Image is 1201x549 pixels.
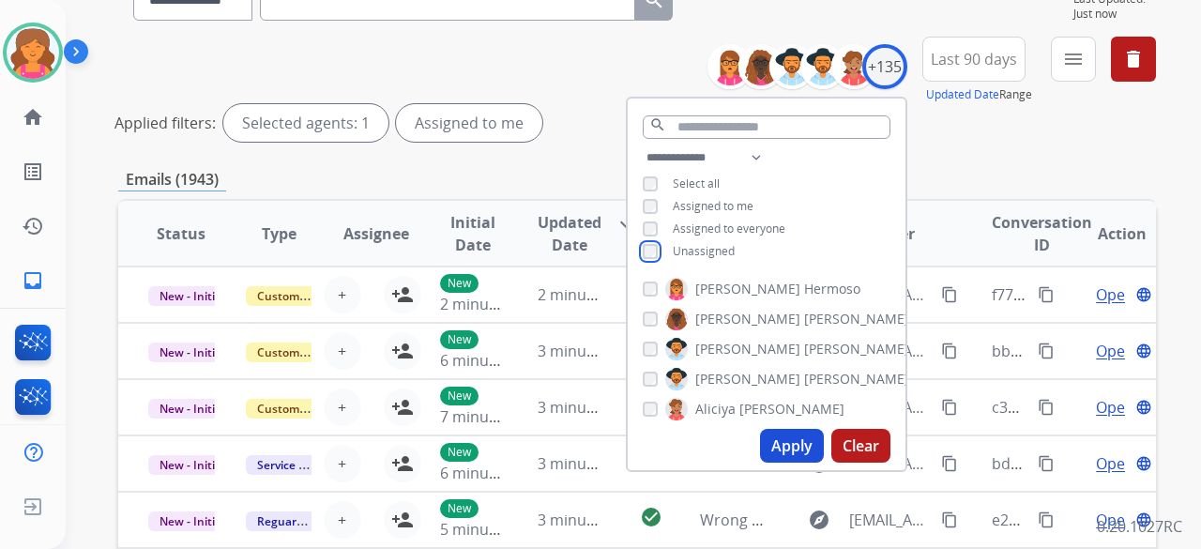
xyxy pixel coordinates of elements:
[440,387,479,405] p: New
[22,160,44,183] mat-icon: list_alt
[673,243,735,259] span: Unassigned
[926,87,999,102] button: Updated Date
[1038,399,1055,416] mat-icon: content_copy
[391,509,414,531] mat-icon: person_add
[338,396,346,419] span: +
[391,283,414,306] mat-icon: person_add
[343,222,409,245] span: Assignee
[941,511,958,528] mat-icon: content_copy
[440,350,540,371] span: 6 minutes ago
[324,389,361,426] button: +
[440,330,479,349] p: New
[695,340,800,358] span: [PERSON_NAME]
[849,509,930,531] span: [EMAIL_ADDRESS][DOMAIN_NAME]
[1096,283,1134,306] span: Open
[992,211,1092,256] span: Conversation ID
[22,106,44,129] mat-icon: home
[941,286,958,303] mat-icon: content_copy
[695,310,800,328] span: [PERSON_NAME]
[804,280,860,298] span: Hermoso
[804,340,909,358] span: [PERSON_NAME]
[114,112,216,134] p: Applied filters:
[673,221,785,236] span: Assigned to everyone
[649,116,666,133] mat-icon: search
[538,284,638,305] span: 2 minutes ago
[440,406,540,427] span: 7 minutes ago
[7,26,59,79] img: avatar
[538,397,638,418] span: 3 minutes ago
[22,215,44,237] mat-icon: history
[440,519,540,540] span: 5 minutes ago
[926,86,1032,102] span: Range
[1135,455,1152,472] mat-icon: language
[440,274,479,293] p: New
[804,370,909,389] span: [PERSON_NAME]
[695,370,800,389] span: [PERSON_NAME]
[391,340,414,362] mat-icon: person_add
[831,429,890,463] button: Clear
[246,511,331,531] span: Reguard CS
[804,310,909,328] span: [PERSON_NAME]
[1135,511,1152,528] mat-icon: language
[246,286,368,306] span: Customer Support
[760,429,824,463] button: Apply
[1038,343,1055,359] mat-icon: content_copy
[148,343,236,362] span: New - Initial
[157,222,205,245] span: Status
[324,445,361,482] button: +
[118,168,226,191] p: Emails (1943)
[1135,343,1152,359] mat-icon: language
[391,452,414,475] mat-icon: person_add
[148,511,236,531] span: New - Initial
[538,211,601,256] span: Updated Date
[440,443,479,462] p: New
[1038,455,1055,472] mat-icon: content_copy
[1135,286,1152,303] mat-icon: language
[338,509,346,531] span: +
[1096,340,1134,362] span: Open
[1097,515,1182,538] p: 0.20.1027RC
[440,211,507,256] span: Initial Date
[616,211,639,234] mat-icon: arrow_downward
[1122,48,1145,70] mat-icon: delete
[246,455,353,475] span: Service Support
[695,280,800,298] span: [PERSON_NAME]
[440,463,540,483] span: 6 minutes ago
[941,399,958,416] mat-icon: content_copy
[673,198,753,214] span: Assigned to me
[808,509,830,531] mat-icon: explore
[246,343,368,362] span: Customer Support
[440,294,540,314] span: 2 minutes ago
[739,400,844,419] span: [PERSON_NAME]
[941,343,958,359] mat-icon: content_copy
[22,269,44,292] mat-icon: inbox
[440,499,479,518] p: New
[1038,286,1055,303] mat-icon: content_copy
[324,501,361,539] button: +
[538,453,638,474] span: 3 minutes ago
[223,104,388,142] div: Selected agents: 1
[1062,48,1085,70] mat-icon: menu
[1096,452,1134,475] span: Open
[862,44,907,89] div: +135
[338,452,346,475] span: +
[1096,396,1134,419] span: Open
[262,222,296,245] span: Type
[1096,509,1134,531] span: Open
[246,399,368,419] span: Customer Support
[338,283,346,306] span: +
[1038,511,1055,528] mat-icon: content_copy
[538,510,638,530] span: 3 minutes ago
[931,55,1017,63] span: Last 90 days
[1135,399,1152,416] mat-icon: language
[922,37,1026,82] button: Last 90 days
[640,506,662,528] mat-icon: check_circle
[338,340,346,362] span: +
[673,175,720,191] span: Select all
[941,455,958,472] mat-icon: content_copy
[324,276,361,313] button: +
[148,455,236,475] span: New - Initial
[391,396,414,419] mat-icon: person_add
[700,510,870,530] span: Wrong service part sent
[1058,201,1156,267] th: Action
